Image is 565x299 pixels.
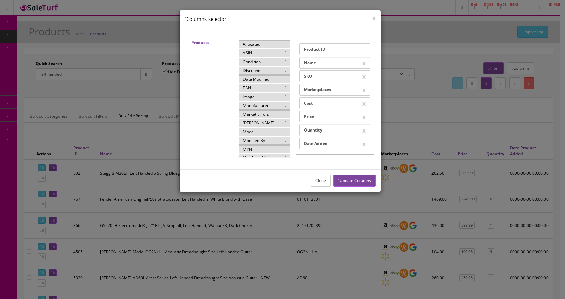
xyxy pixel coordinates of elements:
a: Products [191,40,209,45]
button: Close [311,175,331,186]
button: Price [362,114,366,120]
label: Cost [299,97,370,109]
div: Allocated [239,40,290,48]
div: MPN [239,145,290,153]
div: Condition [239,58,290,66]
div: Number of Views [239,154,290,162]
label: Name [299,57,370,69]
h4: Columns selector [185,15,376,23]
div: Manufacturer [239,102,290,110]
div: Model [239,128,290,136]
label: Date Added [299,138,370,149]
label: Price [299,111,370,122]
button: Update Columns [333,175,375,186]
label: SKU [299,70,370,82]
button: Date Added [362,141,366,147]
div: Modified By [239,137,290,145]
div: Date Modified [239,75,290,83]
button: Quantity [362,127,366,133]
div: Image [239,93,290,101]
div: EAN [239,84,290,92]
button: SKU [362,73,366,79]
button: Marketplaces [362,87,366,93]
button: x [372,15,376,21]
label: Marketplaces [299,84,370,96]
div: Market Errors [239,110,290,118]
div: Discounts [239,67,290,75]
button: Name [362,60,366,66]
label: Product ID [299,43,370,55]
div: ASIN [239,49,290,57]
div: [PERSON_NAME] [239,119,290,127]
button: Cost [362,100,366,106]
label: Quantity [299,124,370,136]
